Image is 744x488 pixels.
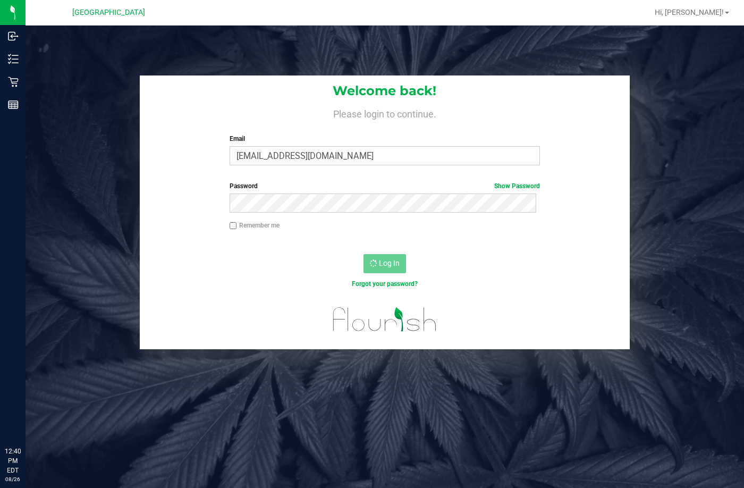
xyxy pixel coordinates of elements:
[352,280,418,288] a: Forgot your password?
[8,99,19,110] inline-svg: Reports
[324,300,446,339] img: flourish_logo.svg
[230,134,540,144] label: Email
[5,447,21,475] p: 12:40 PM EDT
[494,182,540,190] a: Show Password
[8,54,19,64] inline-svg: Inventory
[379,259,400,267] span: Log In
[140,84,629,98] h1: Welcome back!
[72,8,145,17] span: [GEOGRAPHIC_DATA]
[230,182,258,190] span: Password
[140,106,629,119] h4: Please login to continue.
[8,77,19,87] inline-svg: Retail
[363,254,406,273] button: Log In
[230,222,237,230] input: Remember me
[230,221,280,230] label: Remember me
[8,31,19,41] inline-svg: Inbound
[5,475,21,483] p: 08/26
[655,8,724,16] span: Hi, [PERSON_NAME]!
